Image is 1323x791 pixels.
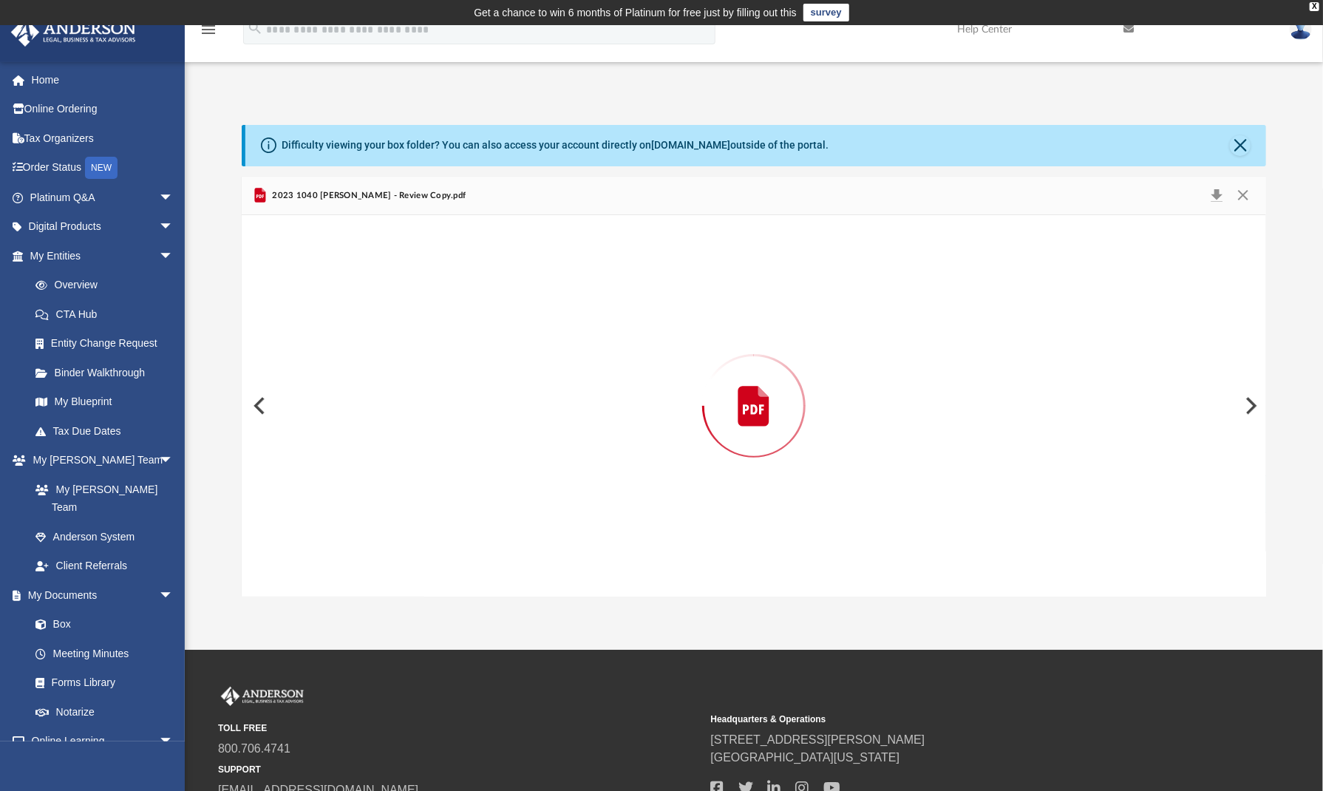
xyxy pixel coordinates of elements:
[218,687,307,706] img: Anderson Advisors Platinum Portal
[159,580,188,611] span: arrow_drop_down
[10,65,196,95] a: Home
[242,385,274,427] button: Previous File
[10,580,188,610] a: My Documentsarrow_drop_down
[159,727,188,757] span: arrow_drop_down
[1234,385,1266,427] button: Next File
[218,763,701,776] small: SUPPORT
[1230,135,1251,156] button: Close
[21,668,181,698] a: Forms Library
[159,183,188,213] span: arrow_drop_down
[21,551,188,581] a: Client Referrals
[242,177,1266,597] div: Preview
[10,241,196,271] a: My Entitiesarrow_drop_down
[10,212,196,242] a: Digital Productsarrow_drop_down
[21,271,196,300] a: Overview
[159,241,188,271] span: arrow_drop_down
[159,212,188,242] span: arrow_drop_down
[10,95,196,124] a: Online Ordering
[1310,2,1319,11] div: close
[711,713,1194,726] small: Headquarters & Operations
[10,183,196,212] a: Platinum Q&Aarrow_drop_down
[21,387,188,417] a: My Blueprint
[474,4,797,21] div: Get a chance to win 6 months of Platinum for free just by filling out this
[10,153,196,183] a: Order StatusNEW
[711,733,925,746] a: [STREET_ADDRESS][PERSON_NAME]
[21,299,196,329] a: CTA Hub
[218,722,701,735] small: TOLL FREE
[282,138,829,153] div: Difficulty viewing your box folder? You can also access your account directly on outside of the p...
[21,697,188,727] a: Notarize
[1290,18,1312,40] img: User Pic
[218,742,290,755] a: 800.706.4741
[711,751,900,764] a: [GEOGRAPHIC_DATA][US_STATE]
[1203,186,1230,206] button: Download
[10,123,196,153] a: Tax Organizers
[21,416,196,446] a: Tax Due Dates
[21,358,196,387] a: Binder Walkthrough
[7,18,140,47] img: Anderson Advisors Platinum Portal
[247,20,263,36] i: search
[1230,186,1256,206] button: Close
[85,157,118,179] div: NEW
[803,4,849,21] a: survey
[10,446,188,475] a: My [PERSON_NAME] Teamarrow_drop_down
[21,639,188,668] a: Meeting Minutes
[21,475,181,522] a: My [PERSON_NAME] Team
[21,329,196,359] a: Entity Change Request
[200,21,217,38] i: menu
[269,189,466,203] span: 2023 1040 [PERSON_NAME] - Review Copy.pdf
[200,28,217,38] a: menu
[21,522,188,551] a: Anderson System
[10,727,188,756] a: Online Learningarrow_drop_down
[21,610,181,639] a: Box
[651,139,730,151] a: [DOMAIN_NAME]
[159,446,188,476] span: arrow_drop_down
